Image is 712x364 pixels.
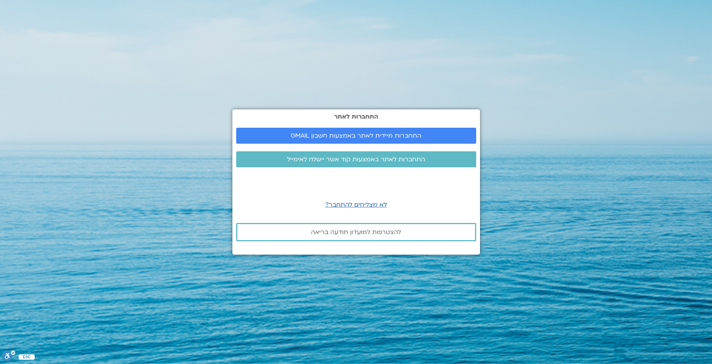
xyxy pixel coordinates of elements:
[291,132,421,139] span: התחברות מיידית לאתר באמצעות חשבון GMAIL
[311,229,401,236] span: להצטרפות למועדון תודעה בריאה
[236,128,476,144] a: התחברות מיידית לאתר באמצעות חשבון GMAIL
[236,113,476,120] h2: התחברות לאתר
[236,223,476,241] a: להצטרפות למועדון תודעה בריאה
[325,200,387,209] a: לא מצליחים להתחבר?
[287,156,425,163] span: התחברות לאתר באמצעות קוד אשר יישלח לאימייל
[236,151,476,167] a: התחברות לאתר באמצעות קוד אשר יישלח לאימייל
